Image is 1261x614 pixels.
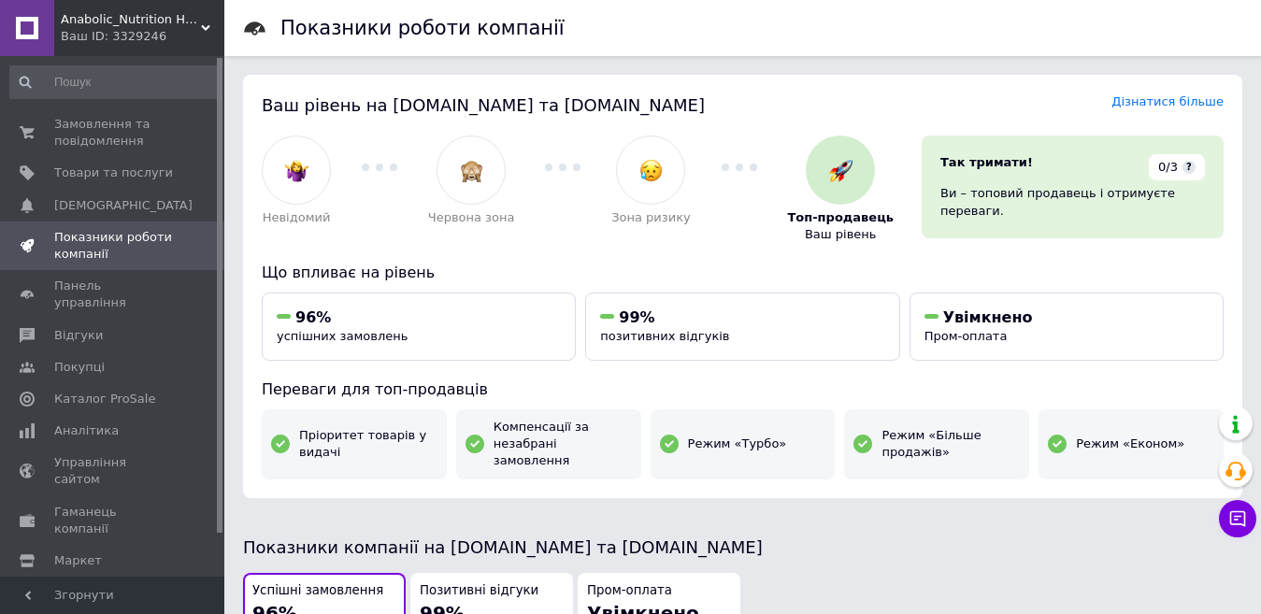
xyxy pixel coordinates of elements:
span: Маркет [54,552,102,569]
img: :woman-shrugging: [285,159,308,182]
h1: Показники роботи компанії [280,17,565,39]
span: Пром-оплата [587,582,672,600]
span: позитивних відгуків [600,329,729,343]
input: Пошук [9,65,221,99]
span: Гаманець компанії [54,504,173,537]
span: Топ-продавець [787,209,894,226]
span: Зона ризику [611,209,691,226]
span: Показники роботи компанії [54,229,173,263]
span: Anabolic_Nutrition Найкращий магазин спортивного харчування та вітамінів [61,11,201,28]
span: Ваш рівень на [DOMAIN_NAME] та [DOMAIN_NAME] [262,95,705,115]
button: УвімкненоПром-оплата [910,293,1224,361]
img: :rocket: [829,159,853,182]
span: Панель управління [54,278,173,311]
span: Що впливає на рівень [262,264,435,281]
span: Відгуки [54,327,103,344]
span: Пром-оплата [924,329,1008,343]
span: ? [1182,161,1196,174]
span: Товари та послуги [54,164,173,181]
button: Чат з покупцем [1219,500,1256,537]
span: Покупці [54,359,105,376]
span: Компенсації за незабрані замовлення [494,419,632,470]
span: 96% [295,308,331,326]
span: Невідомий [263,209,331,226]
span: Управління сайтом [54,454,173,488]
span: успішних замовлень [277,329,408,343]
span: Показники компанії на [DOMAIN_NAME] та [DOMAIN_NAME] [243,537,763,557]
button: 99%позитивних відгуків [585,293,899,361]
span: Успішні замовлення [252,582,383,600]
img: :see_no_evil: [460,159,483,182]
span: Каталог ProSale [54,391,155,407]
span: Так тримати! [940,155,1033,169]
span: Переваги для топ-продавців [262,380,488,398]
span: Режим «Турбо» [688,436,787,452]
div: Ви – топовий продавець і отримуєте переваги. [940,185,1205,219]
span: Аналітика [54,422,119,439]
img: :disappointed_relieved: [639,159,663,182]
span: Режим «Більше продажів» [881,427,1020,461]
span: Замовлення та повідомлення [54,116,173,150]
span: Червона зона [428,209,515,226]
span: Увімкнено [943,308,1033,326]
span: Ваш рівень [805,226,877,243]
span: Пріоритет товарів у видачі [299,427,437,461]
div: 0/3 [1149,154,1205,180]
button: 96%успішних замовлень [262,293,576,361]
span: Позитивні відгуки [420,582,538,600]
span: Режим «Економ» [1076,436,1184,452]
a: Дізнатися більше [1111,94,1224,108]
span: 99% [619,308,654,326]
span: [DEMOGRAPHIC_DATA] [54,197,193,214]
div: Ваш ID: 3329246 [61,28,224,45]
